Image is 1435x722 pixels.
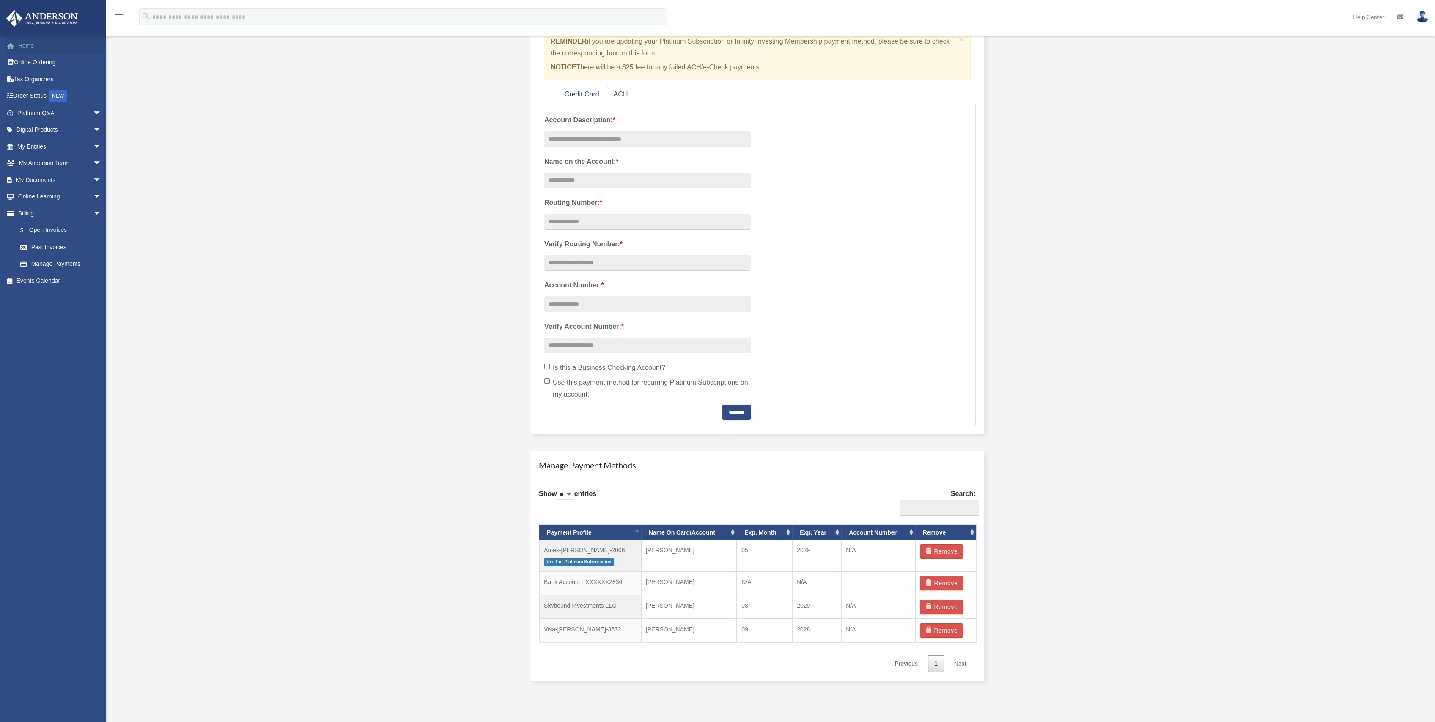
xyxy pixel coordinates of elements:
[641,571,737,595] td: [PERSON_NAME]
[948,655,973,672] a: Next
[737,619,792,642] td: 09
[737,595,792,619] td: 08
[544,197,751,209] label: Routing Number:
[920,600,963,614] button: Remove
[539,595,641,619] td: Skybound Investments LLC
[25,225,29,236] span: $
[12,256,110,273] a: Manage Payments
[841,595,915,619] td: N/A
[915,525,976,540] th: Remove: activate to sort column ascending
[539,540,641,571] td: Amex-[PERSON_NAME]-2006
[841,540,915,571] td: N/A
[792,540,841,571] td: 2029
[539,459,976,471] h4: Manage Payment Methods
[551,38,587,45] strong: REMINDER
[544,29,971,80] div: if you are updating your Platinum Subscription or Infinity Investing Membership payment method, p...
[544,377,751,400] label: Use this payment method for recurring Platinum Subscriptions on my account.
[551,63,576,71] strong: NOTICE
[737,571,792,595] td: N/A
[792,595,841,619] td: 2029
[920,576,963,590] button: Remove
[539,619,641,642] td: Visa-[PERSON_NAME]-3672
[641,595,737,619] td: [PERSON_NAME]
[93,105,110,122] span: arrow_drop_down
[539,525,641,540] th: Payment Profile: activate to sort column descending
[641,525,737,540] th: Name On Card/Account: activate to sort column ascending
[544,156,751,168] label: Name on the Account:
[1416,11,1429,23] img: User Pic
[93,121,110,139] span: arrow_drop_down
[6,105,114,121] a: Platinum Q&Aarrow_drop_down
[557,490,574,500] select: Showentries
[544,378,550,384] input: Use this payment method for recurring Platinum Subscriptions on my account.
[93,138,110,155] span: arrow_drop_down
[12,222,114,239] a: $Open Invoices
[93,171,110,189] span: arrow_drop_down
[792,619,841,642] td: 2028
[12,239,114,256] a: Past Invoices
[6,71,114,88] a: Tax Organizers
[544,114,751,126] label: Account Description:
[49,90,67,102] div: NEW
[896,488,976,516] label: Search:
[888,655,924,672] a: Previous
[544,321,751,333] label: Verify Account Number:
[93,188,110,206] span: arrow_drop_down
[928,655,944,672] a: 1
[544,362,751,374] label: Is this a Business Checking Account?
[93,205,110,222] span: arrow_drop_down
[6,138,114,155] a: My Entitiesarrow_drop_down
[920,623,963,638] button: Remove
[539,571,641,595] td: Bank Account - XXXXXX2836
[551,61,955,73] p: There will be a $25 fee for any failed ACH/e-Check payments.
[6,88,114,105] a: Order StatusNEW
[641,619,737,642] td: [PERSON_NAME]
[114,12,124,22] i: menu
[959,34,964,44] span: ×
[841,619,915,642] td: N/A
[737,525,792,540] th: Exp. Month: activate to sort column ascending
[544,238,751,250] label: Verify Routing Number:
[141,11,151,21] i: search
[6,54,114,71] a: Online Ordering
[544,558,614,565] span: Use For Platinum Subscription
[607,85,635,104] a: ACH
[93,155,110,172] span: arrow_drop_down
[920,544,963,559] button: Remove
[4,10,80,27] img: Anderson Advisors Platinum Portal
[6,121,114,138] a: Digital Productsarrow_drop_down
[6,205,114,222] a: Billingarrow_drop_down
[6,272,114,289] a: Events Calendar
[841,525,915,540] th: Account Number: activate to sort column ascending
[558,85,606,104] a: Credit Card
[641,540,737,571] td: [PERSON_NAME]
[544,364,550,369] input: Is this a Business Checking Account?
[959,35,964,44] button: Close
[6,155,114,172] a: My Anderson Teamarrow_drop_down
[6,188,114,205] a: Online Learningarrow_drop_down
[539,488,596,508] label: Show entries
[6,171,114,188] a: My Documentsarrow_drop_down
[544,279,751,291] label: Account Number:
[6,37,114,54] a: Home
[792,525,841,540] th: Exp. Year: activate to sort column ascending
[114,15,124,22] a: menu
[792,571,841,595] td: N/A
[737,540,792,571] td: 05
[900,500,979,516] input: Search:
